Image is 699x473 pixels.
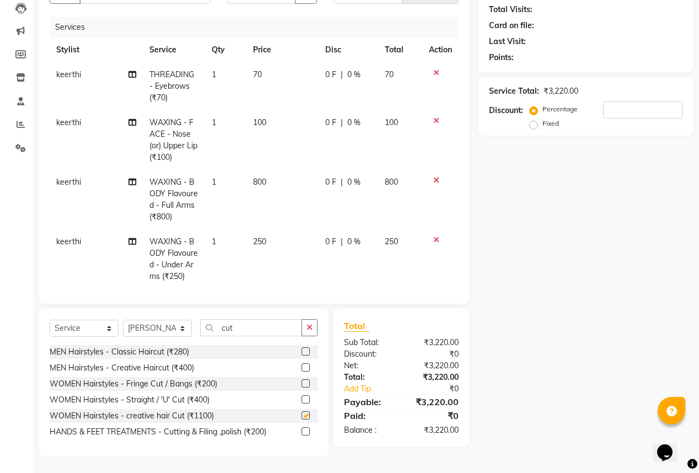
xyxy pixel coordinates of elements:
[489,52,514,63] div: Points:
[336,348,401,360] div: Discount:
[212,117,216,127] span: 1
[341,69,343,80] span: |
[347,69,361,80] span: 0 %
[344,320,369,332] span: Total
[246,37,319,62] th: Price
[212,237,216,246] span: 1
[56,237,81,246] span: keerthi
[542,104,578,114] label: Percentage
[253,177,266,187] span: 800
[378,37,422,62] th: Total
[149,117,197,162] span: WAXING - FACE - Nose (or) Upper Lip (₹100)
[325,69,336,80] span: 0 F
[336,409,401,422] div: Paid:
[401,348,467,360] div: ₹0
[336,372,401,383] div: Total:
[50,37,143,62] th: Stylist
[385,177,398,187] span: 800
[325,117,336,128] span: 0 F
[542,119,559,128] label: Fixed
[253,237,266,246] span: 250
[212,69,216,79] span: 1
[401,372,467,383] div: ₹3,220.00
[653,429,688,462] iframe: chat widget
[336,383,412,395] a: Add Tip
[50,346,189,358] div: MEN Hairstyles - Classic Haircut (₹280)
[336,360,401,372] div: Net:
[56,69,81,79] span: keerthi
[253,69,262,79] span: 70
[253,117,266,127] span: 100
[336,337,401,348] div: Sub Total:
[325,176,336,188] span: 0 F
[205,37,246,62] th: Qty
[422,37,459,62] th: Action
[50,426,266,438] div: HANDS & FEET TREATMENTS - Cutting & Filing ,polish (₹200)
[412,383,467,395] div: ₹0
[385,237,398,246] span: 250
[489,36,526,47] div: Last Visit:
[347,176,361,188] span: 0 %
[149,237,198,281] span: WAXING - BODY Flavoured - Under Arms (₹250)
[149,69,194,103] span: THREADING - Eyebrows (₹70)
[336,395,401,409] div: Payable:
[489,4,533,15] div: Total Visits:
[489,20,534,31] div: Card on file:
[401,360,467,372] div: ₹3,220.00
[56,117,81,127] span: keerthi
[341,176,343,188] span: |
[50,410,214,422] div: WOMEN Hairstyles - creative hair Cut (₹1100)
[336,424,401,436] div: Balance :
[385,69,394,79] span: 70
[401,337,467,348] div: ₹3,220.00
[56,177,81,187] span: keerthi
[319,37,378,62] th: Disc
[50,378,217,390] div: WOMEN Hairstyles - Fringe Cut / Bangs (₹200)
[212,177,216,187] span: 1
[325,236,336,248] span: 0 F
[489,105,523,116] div: Discount:
[200,319,302,336] input: Search or Scan
[401,424,467,436] div: ₹3,220.00
[347,236,361,248] span: 0 %
[401,395,467,409] div: ₹3,220.00
[149,177,198,222] span: WAXING - BODY Flavoured - Full Arms (₹800)
[341,236,343,248] span: |
[50,394,209,406] div: WOMEN Hairstyles - Straight / 'U' Cut (₹400)
[385,117,398,127] span: 100
[489,85,539,97] div: Service Total:
[401,409,467,422] div: ₹0
[341,117,343,128] span: |
[347,117,361,128] span: 0 %
[544,85,578,97] div: ₹3,220.00
[143,37,205,62] th: Service
[50,362,194,374] div: MEN Hairstyles - Creative Haircut (₹400)
[51,17,467,37] div: Services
